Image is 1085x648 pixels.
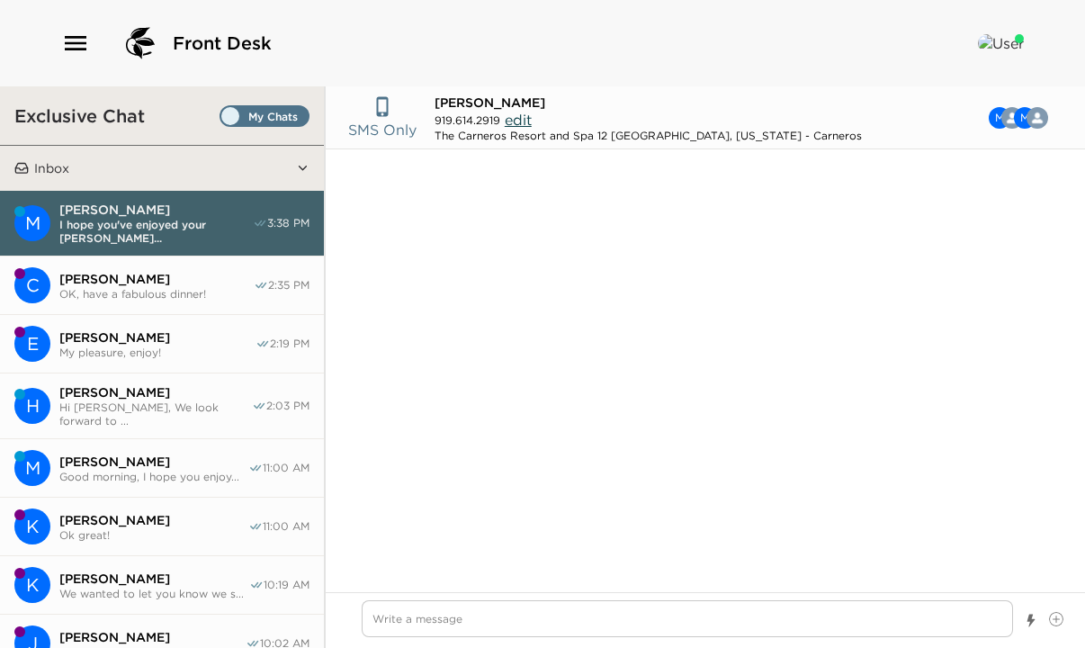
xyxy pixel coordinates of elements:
span: [PERSON_NAME] [59,271,254,287]
span: 11:00 AM [263,519,309,534]
div: Howard Bernstein [14,388,50,424]
span: 3:38 PM [267,216,309,230]
div: M [14,205,50,241]
span: Front Desk [173,31,272,56]
div: K [14,508,50,544]
button: Show templates [1025,605,1037,636]
span: [PERSON_NAME] [435,94,545,111]
span: OK, have a fabulous dinner! [59,287,254,301]
label: Set all destinations [220,105,309,127]
textarea: Write a message [362,600,1013,637]
div: Michael Hensley [14,205,50,241]
img: logo [119,22,162,65]
span: [PERSON_NAME] [59,571,249,587]
div: Courtney Wilson [1027,107,1048,129]
span: edit [505,111,532,129]
div: E [14,326,50,362]
div: H [14,388,50,424]
span: 10:19 AM [264,578,309,592]
span: [PERSON_NAME] [59,512,248,528]
div: The Carneros Resort and Spa 12 [GEOGRAPHIC_DATA], [US_STATE] - Carneros [435,129,862,142]
span: 2:35 PM [268,278,309,292]
div: C [14,267,50,303]
p: SMS Only [348,119,417,140]
span: [PERSON_NAME] [59,629,246,645]
div: M [14,450,50,486]
span: Hi [PERSON_NAME], We look forward to ... [59,400,252,427]
div: Cindy Bartos [14,267,50,303]
div: Kristin Reilly [14,567,50,603]
span: Good morning, I hope you enjoy... [59,470,248,483]
span: Ok great! [59,528,248,542]
img: C [1027,107,1048,129]
span: My pleasure, enjoy! [59,346,256,359]
span: [PERSON_NAME] [59,454,248,470]
div: K [14,567,50,603]
button: CMSM [982,100,1063,136]
span: We wanted to let you know we s... [59,587,249,600]
span: 11:00 AM [263,461,309,475]
span: [PERSON_NAME] [59,384,252,400]
img: User [978,34,1024,52]
h3: Exclusive Chat [14,104,145,127]
span: [PERSON_NAME] [59,329,256,346]
div: Eric Greenstein [14,326,50,362]
div: Masha Fisch [14,450,50,486]
span: 2:19 PM [270,337,309,351]
span: I hope you've enjoyed your [PERSON_NAME]... [59,218,253,245]
span: 919.614.2919 [435,113,500,127]
span: 2:03 PM [266,399,309,413]
button: Inbox [29,146,296,191]
p: Inbox [34,160,69,176]
span: [PERSON_NAME] [59,202,253,218]
div: Kristin Robins [14,508,50,544]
